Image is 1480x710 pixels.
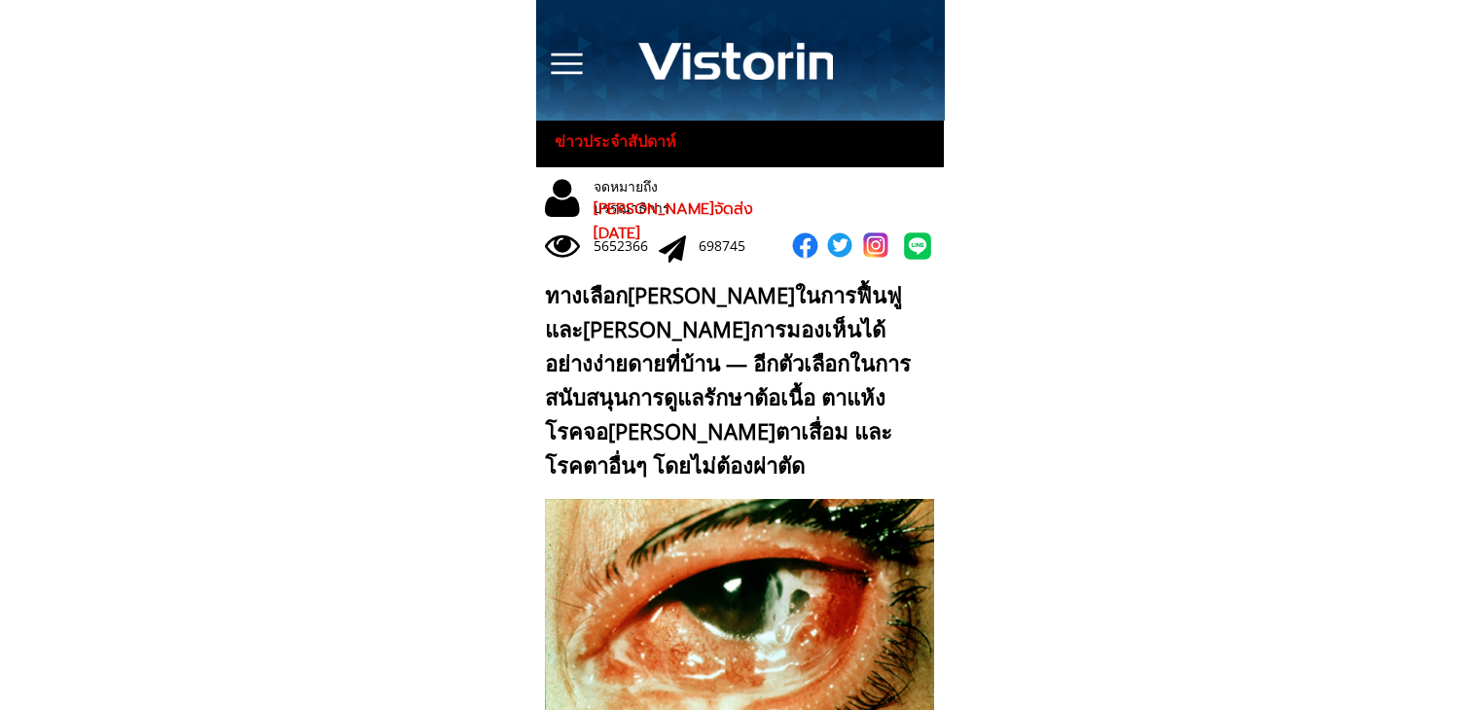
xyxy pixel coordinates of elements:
div: ทางเลือก[PERSON_NAME]ในการฟื้นฟูและ[PERSON_NAME]การมองเห็นได้อย่างง่ายดายที่บ้าน — อีกตัวเลือกในก... [545,278,925,483]
div: 5652366 [594,235,659,257]
div: 698745 [699,235,764,257]
div: จดหมายถึงบรรณาธิการ [594,176,734,220]
span: [PERSON_NAME]จัดส่ง [DATE] [594,197,753,246]
h3: ข่าวประจำสัปดาห์ [555,129,694,155]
